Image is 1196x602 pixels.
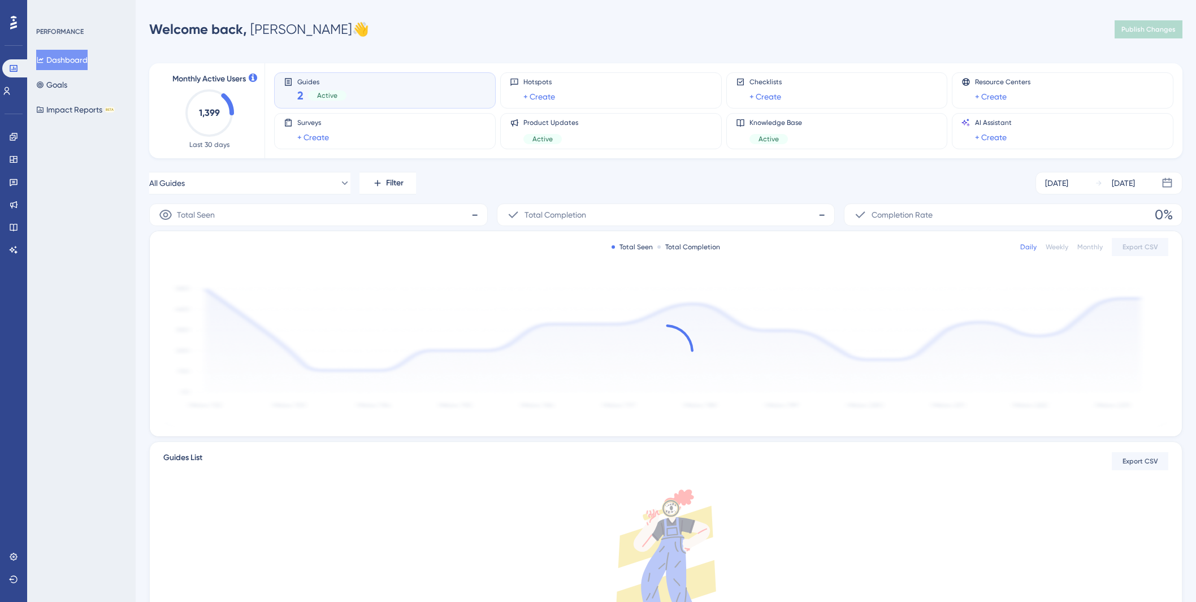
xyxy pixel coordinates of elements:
[1115,20,1182,38] button: Publish Changes
[297,88,304,103] span: 2
[177,208,215,222] span: Total Seen
[975,90,1007,103] a: + Create
[1121,25,1176,34] span: Publish Changes
[975,118,1012,127] span: AI Assistant
[872,208,933,222] span: Completion Rate
[1077,242,1103,252] div: Monthly
[749,77,782,86] span: Checklists
[36,50,88,70] button: Dashboard
[189,140,229,149] span: Last 30 days
[199,107,220,118] text: 1,399
[172,72,246,86] span: Monthly Active Users
[1123,457,1158,466] span: Export CSV
[532,135,553,144] span: Active
[1020,242,1037,252] div: Daily
[523,118,578,127] span: Product Updates
[1123,242,1158,252] span: Export CSV
[149,172,350,194] button: All Guides
[297,118,329,127] span: Surveys
[975,131,1007,144] a: + Create
[36,75,67,95] button: Goals
[36,99,115,120] button: Impact ReportsBETA
[163,451,202,471] span: Guides List
[657,242,720,252] div: Total Completion
[317,91,337,100] span: Active
[749,90,781,103] a: + Create
[359,172,416,194] button: Filter
[525,208,586,222] span: Total Completion
[523,90,555,103] a: + Create
[149,21,247,37] span: Welcome back,
[818,206,825,224] span: -
[1155,206,1173,224] span: 0%
[297,131,329,144] a: + Create
[149,20,369,38] div: [PERSON_NAME] 👋
[36,27,84,36] div: PERFORMANCE
[975,77,1030,86] span: Resource Centers
[1112,176,1135,190] div: [DATE]
[105,107,115,112] div: BETA
[759,135,779,144] span: Active
[1046,242,1068,252] div: Weekly
[612,242,653,252] div: Total Seen
[471,206,478,224] span: -
[297,77,346,85] span: Guides
[749,118,802,127] span: Knowledge Base
[149,176,185,190] span: All Guides
[1045,176,1068,190] div: [DATE]
[1112,238,1168,256] button: Export CSV
[523,77,555,86] span: Hotspots
[386,176,404,190] span: Filter
[1112,452,1168,470] button: Export CSV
